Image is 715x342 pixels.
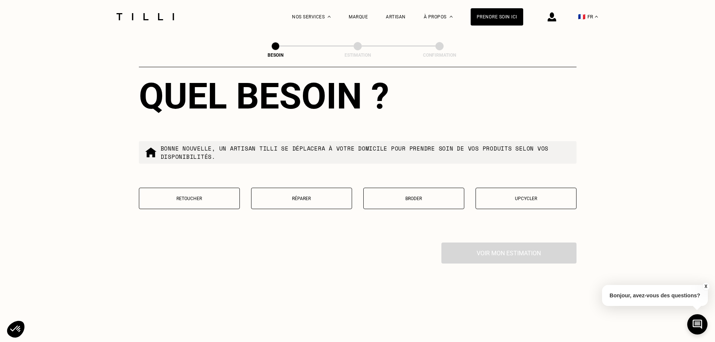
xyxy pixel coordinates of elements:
img: icône connexion [548,12,556,21]
div: Quel besoin ? [139,75,577,117]
p: Upcycler [480,196,572,201]
p: Bonne nouvelle, un artisan tilli se déplacera à votre domicile pour prendre soin de vos produits ... [161,144,570,161]
span: 🇫🇷 [578,13,586,20]
div: Confirmation [402,53,477,58]
button: Réparer [251,188,352,209]
div: Besoin [238,53,313,58]
img: Menu déroulant à propos [450,16,453,18]
img: commande à domicile [145,146,157,158]
p: Broder [367,196,460,201]
p: Retoucher [143,196,236,201]
button: Upcycler [476,188,577,209]
img: Logo du service de couturière Tilli [114,13,177,20]
a: Artisan [386,14,406,20]
div: Estimation [320,53,395,58]
a: Marque [349,14,368,20]
button: Retoucher [139,188,240,209]
button: Broder [363,188,464,209]
img: menu déroulant [595,16,598,18]
a: Prendre soin ici [471,8,523,26]
button: X [702,282,709,291]
p: Bonjour, avez-vous des questions? [602,285,708,306]
img: Menu déroulant [328,16,331,18]
p: Réparer [255,196,348,201]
